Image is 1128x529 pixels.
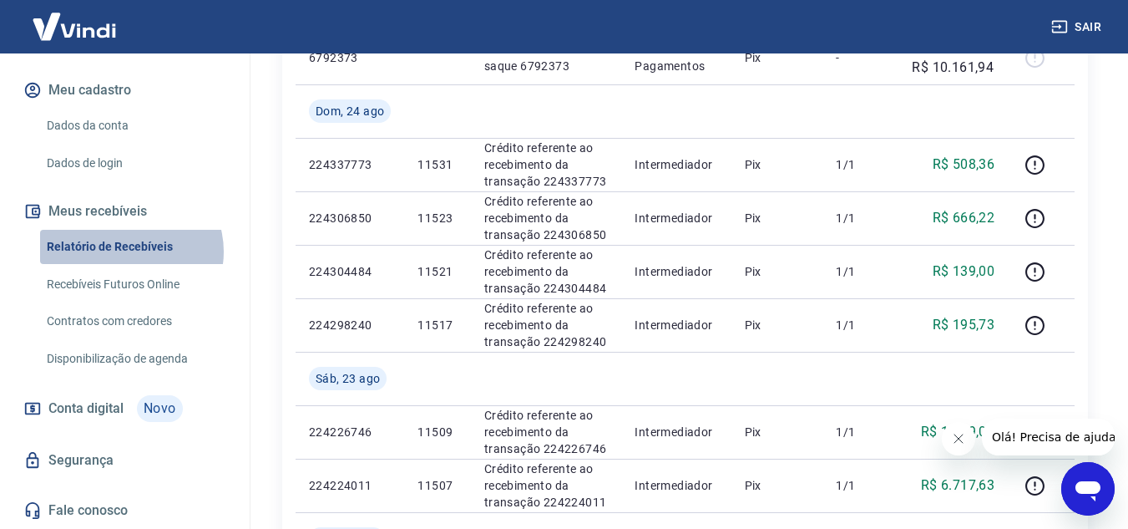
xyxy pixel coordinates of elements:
[484,247,609,297] p: Crédito referente ao recebimento da transação 224304484
[745,477,810,494] p: Pix
[912,38,994,78] p: -R$ 10.161,94
[40,267,230,302] a: Recebíveis Futuros Online
[1061,462,1115,516] iframe: Botão para abrir a janela de mensagens
[635,317,717,333] p: Intermediador
[48,397,124,420] span: Conta digital
[635,424,717,440] p: Intermediador
[309,424,391,440] p: 224226746
[316,103,384,120] span: Dom, 24 ago
[836,263,885,280] p: 1/1
[309,477,391,494] p: 224224011
[40,230,230,264] a: Relatório de Recebíveis
[836,210,885,226] p: 1/1
[745,317,810,333] p: Pix
[942,422,975,455] iframe: Fechar mensagem
[921,476,994,496] p: R$ 6.717,63
[484,193,609,243] p: Crédito referente ao recebimento da transação 224306850
[745,49,810,66] p: Pix
[309,263,391,280] p: 224304484
[635,477,717,494] p: Intermediador
[40,304,230,338] a: Contratos com credores
[745,263,810,280] p: Pix
[933,155,995,175] p: R$ 508,36
[1048,12,1108,43] button: Sair
[635,156,717,173] p: Intermediador
[40,109,230,143] a: Dados da conta
[417,317,457,333] p: 11517
[484,41,609,74] p: Débito referente ao saque 6792373
[635,263,717,280] p: Intermediador
[137,395,183,422] span: Novo
[417,210,457,226] p: 11523
[933,262,995,282] p: R$ 139,00
[836,424,885,440] p: 1/1
[20,442,230,479] a: Segurança
[316,370,380,387] span: Sáb, 23 ago
[745,156,810,173] p: Pix
[484,140,609,190] p: Crédito referente ao recebimento da transação 224337773
[20,1,129,52] img: Vindi
[982,419,1115,455] iframe: Mensagem da empresa
[836,49,885,66] p: -
[933,208,995,228] p: R$ 666,22
[417,477,457,494] p: 11507
[836,156,885,173] p: 1/1
[309,317,391,333] p: 224298240
[745,210,810,226] p: Pix
[309,156,391,173] p: 224337773
[635,210,717,226] p: Intermediador
[309,49,391,66] p: 6792373
[933,315,995,335] p: R$ 195,73
[921,422,994,442] p: R$ 1.099,06
[836,317,885,333] p: 1/1
[40,342,230,376] a: Disponibilização de agenda
[417,263,457,280] p: 11521
[40,146,230,181] a: Dados de login
[20,193,230,230] button: Meus recebíveis
[417,156,457,173] p: 11531
[20,492,230,529] a: Fale conosco
[20,389,230,429] a: Conta digitalNovo
[10,12,140,25] span: Olá! Precisa de ajuda?
[484,407,609,457] p: Crédito referente ao recebimento da transação 224226746
[20,72,230,109] button: Meu cadastro
[484,300,609,350] p: Crédito referente ao recebimento da transação 224298240
[309,210,391,226] p: 224306850
[417,424,457,440] p: 11509
[836,477,885,494] p: 1/1
[484,460,609,511] p: Crédito referente ao recebimento da transação 224224011
[635,41,717,74] p: Vindi Pagamentos
[745,424,810,440] p: Pix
